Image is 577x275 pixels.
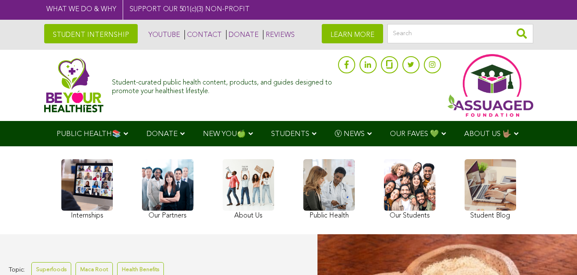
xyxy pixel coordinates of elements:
[203,130,246,138] span: NEW YOU🍏
[390,130,439,138] span: OUR FAVES 💚
[534,234,577,275] iframe: Chat Widget
[271,130,309,138] span: STUDENTS
[263,30,295,39] a: REVIEWS
[322,24,383,43] a: LEARN MORE
[464,130,511,138] span: ABOUT US 🤟🏽
[386,60,392,69] img: glassdoor
[146,30,180,39] a: YOUTUBE
[387,24,533,43] input: Search
[226,30,259,39] a: DONATE
[44,121,533,146] div: Navigation Menu
[44,58,104,112] img: Assuaged
[184,30,222,39] a: CONTACT
[146,130,178,138] span: DONATE
[57,130,121,138] span: PUBLIC HEALTH📚
[447,54,533,117] img: Assuaged App
[44,24,138,43] a: STUDENT INTERNSHIP
[112,75,333,95] div: Student-curated public health content, products, and guides designed to promote your healthiest l...
[335,130,365,138] span: Ⓥ NEWS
